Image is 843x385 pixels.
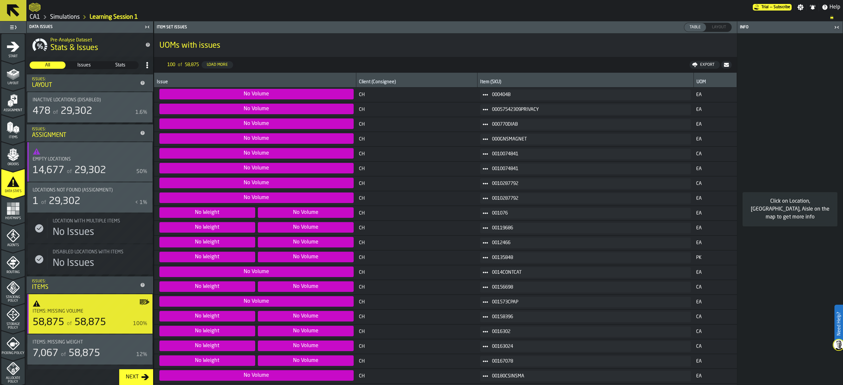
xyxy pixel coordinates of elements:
[709,24,729,30] span: Layout
[29,61,66,69] label: button-switch-multi-All
[27,294,152,334] div: stat-Items: Missing Volume
[359,225,475,231] span: CH
[61,352,66,357] span: of
[202,61,233,68] button: button-Load More
[696,240,734,245] span: EA
[27,182,152,213] div: stat-Locations not found (Assignment)
[492,344,686,349] span: 00163024
[1,331,25,357] li: menu Picking Policy
[67,321,72,326] span: of
[258,252,354,262] span: Dataset Issue Reason
[49,196,80,206] span: 29,302
[27,244,152,274] div: stat-Disabled locations with Items
[135,109,147,116] div: 1.6%
[696,211,734,216] span: EA
[706,23,732,32] label: button-switch-multi-Layout
[27,334,152,365] div: stat-Items: Missing Weight
[819,3,843,11] label: button-toggle-Help
[492,92,686,97] span: 000404B
[687,24,703,30] span: Table
[27,142,152,182] div: stat-Empty locations
[492,359,686,364] span: 00167078
[154,21,737,33] header: Item Set issues
[29,1,41,13] a: logo-header
[32,284,137,291] div: Items
[53,249,147,255] div: Title
[159,163,354,173] span: Dataset Issue Reason
[1,351,25,355] span: Picking Policy
[492,329,686,334] span: 0016302
[33,188,113,193] span: Locations not found (Assignment)
[53,249,139,255] div: Title
[204,63,231,67] div: Load More
[774,5,790,10] span: Subscribe
[68,348,100,358] span: 58,875
[492,107,686,112] span: 00057542309PRIVACY
[696,137,734,142] span: EA
[492,211,686,216] span: 001076
[737,21,843,33] header: Info
[159,370,354,381] span: Dataset Issue Reason
[178,62,182,67] span: of
[492,181,686,186] span: 0010287792
[167,62,175,67] span: 100
[33,147,147,155] span: threshold:50
[53,218,139,224] div: Title
[492,373,686,379] span: 00180CSINSMA
[696,255,734,260] span: PK
[359,329,475,334] span: CH
[492,270,686,275] span: 0014CONTCAT
[697,63,717,67] div: Export
[696,92,734,97] span: EA
[696,314,734,320] span: CA
[359,166,475,171] span: CH
[136,168,147,176] div: 50%
[359,299,475,305] span: CH
[492,314,686,320] span: 00158396
[696,166,734,171] span: EA
[258,222,354,233] span: Dataset Issue Reason
[50,43,98,53] span: Stats & Issues
[159,252,255,262] span: Dataset Issue Reason
[33,347,58,359] div: 7,067
[66,62,102,69] div: thumb
[359,359,475,364] span: CH
[159,133,354,144] span: Dataset Issue Reason
[29,13,840,21] nav: Breadcrumb
[1,163,25,166] span: Orders
[696,373,734,379] span: EA
[696,122,734,127] span: EA
[690,61,720,69] button: button-Export
[1,244,25,247] span: Agents
[32,127,137,132] div: Issues:
[33,309,139,314] div: Title
[50,36,140,43] h2: Sub Title
[258,341,354,351] span: Dataset Issue Reason
[1,304,25,330] li: menu Storage Policy
[33,97,147,103] div: Title
[33,309,147,314] div: Title
[359,79,475,86] div: Client (Consignee)
[480,79,691,86] div: Item (SKU)
[1,82,25,85] span: Layout
[258,237,354,247] span: Dataset Issue Reason
[27,33,153,57] div: title-Stats & Issues
[33,97,139,103] div: Title
[707,23,731,32] div: thumb
[1,23,25,32] label: button-toggle-Toggle Full Menu
[832,23,841,31] label: button-toggle-Close me
[33,340,83,345] span: Items: Missing Weight
[1,61,25,87] li: menu Layout
[154,33,737,57] div: title-UOMs with issues
[492,196,686,201] span: 0010287792
[33,309,83,314] span: Items: Missing Volume
[133,320,147,328] div: 100%
[33,105,50,117] div: 478
[33,299,147,307] span: threshold:50
[28,25,143,29] div: Data Issues
[162,60,238,70] div: ButtonLoadMore-Load More-Prev-First-Last
[103,62,138,68] span: Stats
[1,109,25,112] span: Assignment
[1,217,25,220] span: Heatmaps
[155,25,446,30] div: Item Set issues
